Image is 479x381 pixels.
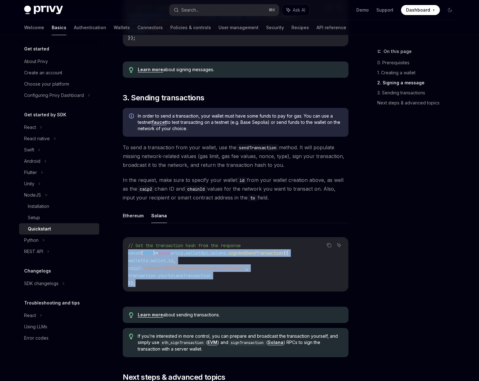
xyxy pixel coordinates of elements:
[268,340,283,345] a: Solana
[28,225,51,233] div: Quickstart
[128,258,151,263] span: walletId:
[208,340,217,345] a: EVM
[19,321,99,332] a: Using LLMs
[129,67,133,73] svg: Tip
[401,5,440,15] a: Dashboard
[168,258,173,263] span: id
[137,186,155,193] code: caip2
[114,20,130,35] a: Wallets
[74,20,106,35] a: Authentication
[293,7,305,13] span: Ask AI
[28,203,49,210] div: Installation
[376,7,394,13] a: Support
[335,241,343,249] button: Ask AI
[128,273,158,278] span: transaction:
[377,98,460,108] a: Next steps & advanced topics
[158,273,211,278] span: yourSolanaTransaction
[24,180,34,188] div: Unity
[384,48,412,55] span: On this page
[52,20,66,35] a: Basics
[19,332,99,344] a: Error codes
[246,265,248,271] span: ,
[138,312,163,318] a: Learn more
[24,124,36,131] div: React
[158,250,171,256] span: await
[151,208,167,223] button: Solana
[24,135,50,142] div: React native
[377,88,460,98] a: 3. Sending transactions
[28,214,40,221] div: Setup
[282,4,310,16] button: Ask AI
[325,241,333,249] button: Copy the contents from the code block
[269,8,275,13] span: ⌘ K
[24,146,34,154] div: Swift
[123,93,204,103] span: 3. Sending transactions
[19,201,99,212] a: Installation
[156,250,158,256] span: =
[228,250,283,256] span: signAndSendTransaction
[24,280,59,287] div: SDK changelogs
[141,250,143,256] span: {
[219,20,259,35] a: User management
[128,243,241,248] span: // Get the transaction hash from the response
[129,334,133,339] svg: Tip
[138,66,342,73] div: about signing messages.
[123,143,348,169] span: To send a transaction from your wallet, use the method. It will populate missing network-related ...
[406,7,430,13] span: Dashboard
[138,333,342,352] span: If you’re interested in more control, you can prepare and broadcast the transaction yourself, and...
[153,250,156,256] span: }
[185,186,207,193] code: chainId
[377,58,460,68] a: 0. Prerequisites
[138,113,342,132] span: In order to send a transaction, your wallet must have some funds to pay for gas. You can use a te...
[24,58,48,65] div: About Privy
[236,144,279,151] code: sendTransaction
[151,258,166,263] span: wallet
[208,250,211,256] span: .
[248,194,258,201] code: to
[19,56,99,67] a: About Privy
[24,191,41,199] div: NodeJS
[283,250,288,256] span: ({
[445,5,455,15] button: Toggle dark mode
[159,340,206,346] code: eth_signTransaction
[138,67,163,72] a: Learn more
[24,45,49,53] h5: Get started
[137,20,163,35] a: Connectors
[129,114,135,120] svg: Info
[24,80,69,88] div: Choose your platform
[128,265,143,271] span: caip2:
[24,248,43,255] div: REST API
[24,111,66,119] h5: Get started by SDK
[170,20,211,35] a: Policies & controls
[24,299,80,307] h5: Troubleshooting and tips
[356,7,369,13] a: Demo
[143,265,246,271] span: 'solana:EtWTRABZaYq6iMfeYKouRu166VU2xqa1'
[128,280,136,286] span: });
[317,20,346,35] a: API reference
[183,250,186,256] span: .
[377,68,460,78] a: 1. Creating a wallet
[128,35,136,41] span: });
[143,250,153,256] span: hash
[19,212,99,223] a: Setup
[19,223,99,235] a: Quickstart
[19,67,99,78] a: Create an account
[123,208,144,223] button: Ethereum
[226,250,228,256] span: .
[291,20,309,35] a: Recipes
[173,258,176,263] span: ,
[266,20,284,35] a: Security
[24,169,37,176] div: Flutter
[24,267,51,275] h5: Changelogs
[24,236,39,244] div: Python
[24,157,40,165] div: Android
[138,312,342,318] span: about sending transactions.
[181,6,199,14] div: Search...
[152,119,167,125] a: faucet
[24,6,63,14] img: dark logo
[24,92,84,99] div: Configuring Privy Dashboard
[171,250,183,256] span: privy
[166,258,168,263] span: .
[211,250,226,256] span: solana
[24,69,62,77] div: Create an account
